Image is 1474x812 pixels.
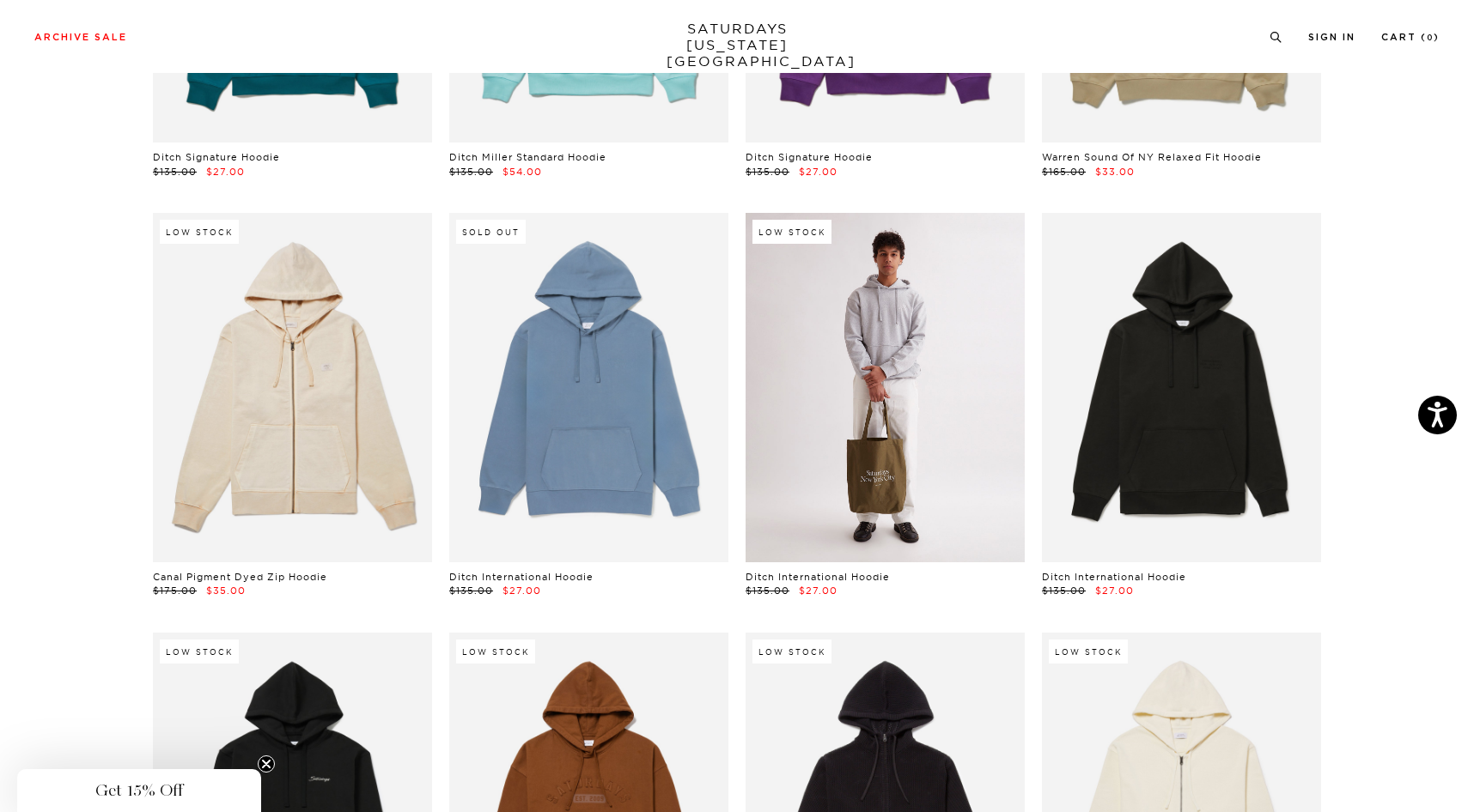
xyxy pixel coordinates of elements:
[153,166,197,178] span: $135.00
[456,220,526,244] div: Sold Out
[1049,639,1128,664] div: Low Stock
[799,585,837,597] span: $27.00
[746,151,873,163] a: Ditch Signature Hoodie
[258,755,275,773] button: Close teaser
[160,220,239,244] div: Low Stock
[206,166,245,178] span: $27.00
[1042,585,1086,597] span: $135.00
[1042,571,1186,583] a: Ditch International Hoodie
[667,21,808,70] a: SATURDAYS[US_STATE][GEOGRAPHIC_DATA]
[502,585,541,597] span: $27.00
[1095,166,1135,178] span: $33.00
[456,639,535,664] div: Low Stock
[153,151,280,163] a: Ditch Signature Hoodie
[17,769,261,812] div: Get 15% OffClose teaser
[153,571,327,583] a: Canal Pigment Dyed Zip Hoodie
[752,639,831,664] div: Low Stock
[449,571,594,583] a: Ditch International Hoodie
[502,166,542,178] span: $54.00
[449,151,606,163] a: Ditch Miller Standard Hoodie
[160,639,239,664] div: Low Stock
[1427,34,1434,42] small: 0
[34,33,127,42] a: Archive Sale
[1095,585,1134,597] span: $27.00
[752,220,831,244] div: Low Stock
[1381,33,1440,42] a: Cart (0)
[746,166,789,178] span: $135.00
[1042,151,1262,163] a: Warren Sound Of NY Relaxed Fit Hoodie
[449,585,493,597] span: $135.00
[1042,166,1086,178] span: $165.00
[746,585,789,597] span: $135.00
[1308,33,1355,42] a: Sign In
[153,585,197,597] span: $175.00
[449,166,493,178] span: $135.00
[746,571,890,583] a: Ditch International Hoodie
[95,780,183,801] span: Get 15% Off
[799,166,837,178] span: $27.00
[206,585,246,597] span: $35.00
